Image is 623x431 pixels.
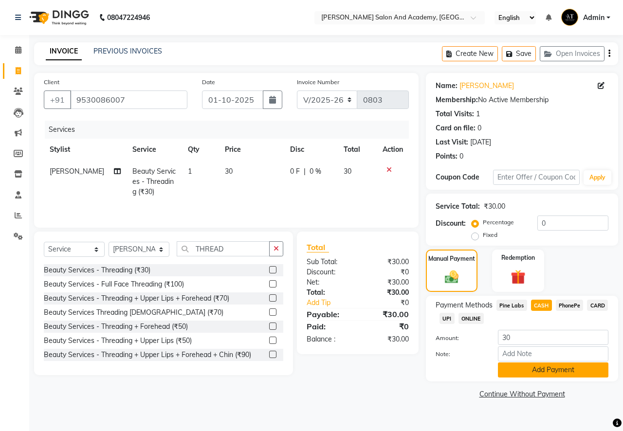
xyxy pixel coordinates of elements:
[358,267,416,277] div: ₹0
[458,313,484,324] span: ONLINE
[132,167,176,196] span: Beauty Services - Threading (₹30)
[501,253,535,262] label: Redemption
[299,334,358,344] div: Balance :
[436,172,493,182] div: Coupon Code
[299,257,358,267] div: Sub Total:
[428,334,491,342] label: Amount:
[440,313,455,324] span: UPI
[310,166,321,177] span: 0 %
[25,4,92,31] img: logo
[584,170,611,185] button: Apply
[44,336,192,346] div: Beauty Services - Threading + Upper Lips (₹50)
[496,300,527,311] span: Pine Labs
[428,350,491,359] label: Note:
[436,300,493,310] span: Payment Methods
[127,139,182,161] th: Service
[44,265,150,275] div: Beauty Services - Threading (₹30)
[436,137,468,147] div: Last Visit:
[498,362,608,377] button: Add Payment
[219,139,284,161] th: Price
[358,308,416,320] div: ₹30.00
[476,109,480,119] div: 1
[44,90,71,109] button: +91
[428,254,475,263] label: Manual Payment
[436,95,478,105] div: Membership:
[44,279,184,289] div: Beauty Services - Full Face Threading (₹100)
[107,4,150,31] b: 08047224946
[531,300,552,311] span: CASH
[436,201,480,212] div: Service Total:
[483,231,497,239] label: Fixed
[177,241,270,256] input: Search or Scan
[50,167,104,176] span: [PERSON_NAME]
[436,123,476,133] div: Card on file:
[358,321,416,332] div: ₹0
[358,257,416,267] div: ₹30.00
[477,123,481,133] div: 0
[540,46,605,61] button: Open Invoices
[202,78,215,87] label: Date
[459,151,463,162] div: 0
[440,269,463,285] img: _cash.svg
[44,78,59,87] label: Client
[377,139,409,161] th: Action
[307,242,329,252] span: Total
[583,13,605,23] span: Admin
[561,9,578,26] img: Admin
[484,201,505,212] div: ₹30.00
[358,277,416,287] div: ₹30.00
[46,43,82,60] a: INVOICE
[299,308,358,320] div: Payable:
[299,277,358,287] div: Net:
[338,139,377,161] th: Total
[358,334,416,344] div: ₹30.00
[299,321,358,332] div: Paid:
[290,166,300,177] span: 0 F
[284,139,338,161] th: Disc
[44,350,251,360] div: Beauty Services - Threading + Upper Lips + Forehead + Chin (₹90)
[358,287,416,298] div: ₹30.00
[436,151,458,162] div: Points:
[44,307,223,318] div: Beauty Services Threading [DEMOGRAPHIC_DATA] (₹70)
[93,47,162,55] a: PREVIOUS INVOICES
[483,218,514,227] label: Percentage
[442,46,498,61] button: Create New
[70,90,187,109] input: Search by Name/Mobile/Email/Code
[459,81,514,91] a: [PERSON_NAME]
[436,109,474,119] div: Total Visits:
[182,139,219,161] th: Qty
[502,46,536,61] button: Save
[556,300,584,311] span: PhonePe
[344,167,351,176] span: 30
[587,300,608,311] span: CARD
[299,287,358,298] div: Total:
[367,298,416,308] div: ₹0
[44,322,188,332] div: Beauty Services - Threading + Forehead (₹50)
[436,95,608,105] div: No Active Membership
[44,293,229,304] div: Beauty Services - Threading + Upper Lips + Forehead (₹70)
[428,389,616,399] a: Continue Without Payment
[299,267,358,277] div: Discount:
[45,121,416,139] div: Services
[299,298,367,308] a: Add Tip
[506,268,531,287] img: _gift.svg
[498,346,608,361] input: Add Note
[44,139,127,161] th: Stylist
[498,330,608,345] input: Amount
[225,167,233,176] span: 30
[470,137,491,147] div: [DATE]
[436,218,466,229] div: Discount:
[297,78,339,87] label: Invoice Number
[188,167,192,176] span: 1
[436,81,458,91] div: Name:
[304,166,306,177] span: |
[493,170,580,185] input: Enter Offer / Coupon Code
